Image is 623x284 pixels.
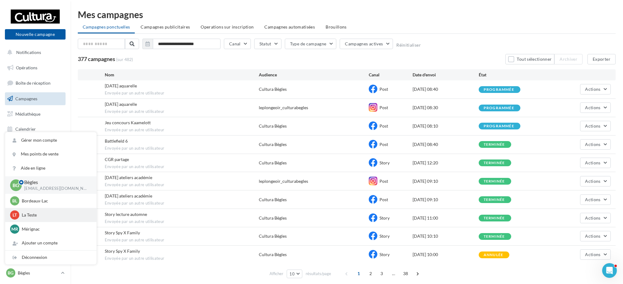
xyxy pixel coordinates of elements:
[585,252,601,257] span: Actions
[8,270,14,276] span: Bg
[259,251,287,258] div: Cultura Bègles
[379,86,388,92] span: Post
[354,269,364,278] span: 1
[413,233,479,239] div: [DATE] 10:10
[105,256,259,261] span: Envoyée par un autre utilisateur
[259,233,287,239] div: Cultura Bègles
[5,236,96,250] div: Ajouter un compte
[580,249,611,260] button: Actions
[580,158,611,168] button: Actions
[105,219,259,225] span: Envoyée par un autre utilisateur
[18,270,59,276] p: Bègles
[379,160,390,165] span: Story
[259,86,287,92] div: Cultura Bègles
[413,123,479,129] div: [DATE] 08:10
[265,24,315,29] span: Campagnes automatisées
[413,160,479,166] div: [DATE] 12:20
[413,141,479,148] div: [DATE] 08:40
[5,133,96,147] a: Gérer mon compte
[13,182,19,189] span: Bg
[580,176,611,186] button: Actions
[105,83,137,88] span: Halloween aquarelle
[105,248,140,254] span: Story Spy X Family
[505,54,554,64] button: Tout sélectionner
[484,179,505,183] div: terminée
[5,251,96,264] div: Déconnexion
[105,157,129,162] span: CGR partage
[259,197,287,203] div: Cultura Bègles
[585,178,601,184] span: Actions
[24,186,87,191] p: [EMAIL_ADDRESS][DOMAIN_NAME]
[259,123,287,129] div: Cultura Bègles
[105,230,140,235] span: Story Spy X Family
[15,96,37,101] span: Campagnes
[369,72,413,78] div: Canal
[289,271,295,276] span: 10
[105,164,259,170] span: Envoyée par un autre utilisateur
[259,178,308,184] div: leplongeoir_culturabegles
[585,215,601,221] span: Actions
[13,212,17,218] span: LT
[484,106,514,110] div: programmée
[413,178,479,184] div: [DATE] 09:10
[306,271,331,277] span: résultats/page
[484,124,514,128] div: programmée
[326,24,347,29] span: Brouillons
[16,50,41,55] span: Notifications
[105,120,151,125] span: Jeu concours Kaamelott
[105,212,147,217] span: Story lecture automne
[15,111,40,116] span: Médiathèque
[105,201,259,206] span: Envoyée par un autre utilisateur
[484,161,505,165] div: terminée
[285,39,337,49] button: Type de campagne
[105,72,259,78] div: Nom
[259,72,369,78] div: Audience
[580,231,611,241] button: Actions
[585,197,601,202] span: Actions
[78,10,616,19] div: Mes campagnes
[5,29,66,40] button: Nouvelle campagne
[105,138,128,144] span: Battlefield 6
[379,142,388,147] span: Post
[585,105,601,110] span: Actions
[379,233,390,239] span: Story
[5,267,66,279] a: Bg Bègles
[105,127,259,133] span: Envoyée par un autre utilisateur
[4,76,67,90] a: Boîte de réception
[105,146,259,151] span: Envoyée par un autre utilisateur
[78,56,115,62] span: 377 campagnes
[141,24,190,29] span: Campagnes publicitaires
[4,92,67,105] a: Campagnes
[413,197,479,203] div: [DATE] 09:10
[259,105,308,111] div: leplongeoir_culturabegles
[580,102,611,113] button: Actions
[4,61,67,74] a: Opérations
[484,235,505,239] div: terminée
[4,123,67,136] a: Calendrier
[554,54,583,64] button: Archiver
[379,178,388,184] span: Post
[413,86,479,92] div: [DATE] 08:40
[580,213,611,223] button: Actions
[585,86,601,92] span: Actions
[389,269,398,278] span: ...
[224,39,251,49] button: Canal
[602,263,617,278] iframe: Intercom live chat
[484,216,505,220] div: terminée
[105,102,137,107] span: Halloween aquarelle
[396,43,421,48] button: Réinitialiser
[22,198,89,204] p: Bordeaux-Lac
[345,41,383,46] span: Campagnes actives
[15,126,36,132] span: Calendrier
[16,65,37,70] span: Opérations
[379,123,388,129] span: Post
[484,198,505,202] div: terminée
[5,161,96,175] a: Aide en ligne
[379,105,388,110] span: Post
[22,226,89,232] p: Mérignac
[4,108,67,121] a: Médiathèque
[580,194,611,205] button: Actions
[413,72,479,78] div: Date d'envoi
[201,24,254,29] span: Operations sur inscription
[105,193,152,198] span: Halloween ateliers académie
